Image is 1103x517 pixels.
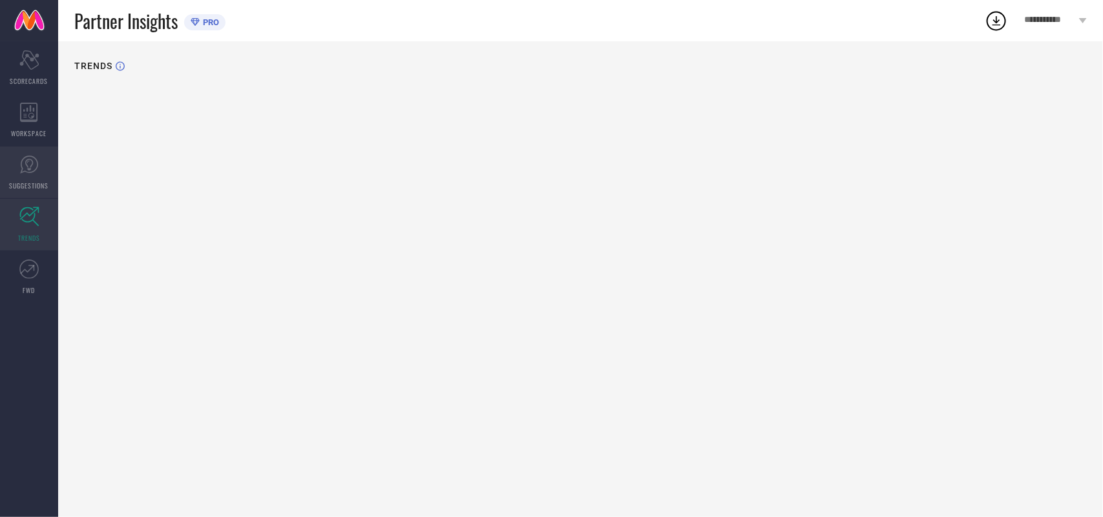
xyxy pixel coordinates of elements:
[74,8,178,34] span: Partner Insights
[200,17,219,27] span: PRO
[12,128,47,138] span: WORKSPACE
[18,233,40,243] span: TRENDS
[10,76,48,86] span: SCORECARDS
[23,285,36,295] span: FWD
[74,61,112,71] h1: TRENDS
[10,181,49,190] span: SUGGESTIONS
[985,9,1008,32] div: Open download list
